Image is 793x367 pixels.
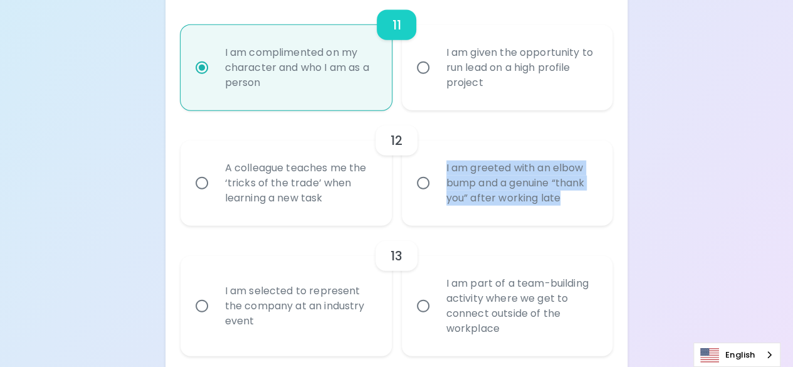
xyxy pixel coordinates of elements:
[436,30,606,105] div: I am given the opportunity to run lead on a high profile project
[215,30,385,105] div: I am complimented on my character and who I am as a person
[436,146,606,221] div: I am greeted with an elbow bump and a genuine “thank you” after working late
[391,130,402,151] h6: 12
[693,343,780,367] div: Language
[215,269,385,344] div: I am selected to represent the company at an industry event
[392,15,401,35] h6: 11
[391,246,402,266] h6: 13
[693,343,780,367] aside: Language selected: English
[694,343,780,366] a: English
[181,226,613,356] div: choice-group-check
[436,261,606,351] div: I am part of a team-building activity where we get to connect outside of the workplace
[215,146,385,221] div: A colleague teaches me the ‘tricks of the trade’ when learning a new task
[181,110,613,226] div: choice-group-check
